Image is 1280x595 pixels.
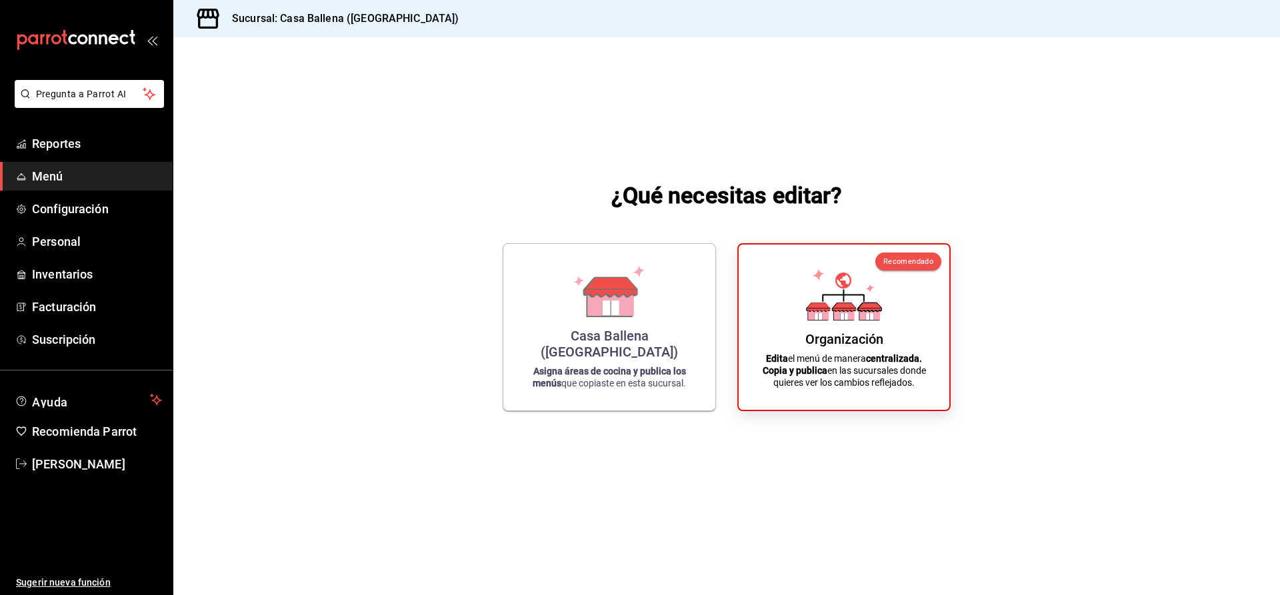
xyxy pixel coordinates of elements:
[755,352,933,388] p: el menú de manera en las sucursales donde quieres ver los cambios reflejados.
[147,35,157,45] button: open_drawer_menu
[805,331,883,347] div: Organización
[32,135,162,153] span: Reportes
[866,353,922,364] strong: centralizada.
[15,80,164,108] button: Pregunta a Parrot AI
[763,365,827,376] strong: Copia y publica
[766,353,788,364] strong: Edita
[9,97,164,111] a: Pregunta a Parrot AI
[32,330,162,348] span: Suscripción
[883,257,933,266] span: Recomendado
[32,455,162,473] span: [PERSON_NAME]
[32,265,162,283] span: Inventarios
[32,233,162,251] span: Personal
[611,179,843,211] h1: ¿Qué necesitas editar?
[519,328,699,360] div: Casa Ballena ([GEOGRAPHIC_DATA])
[32,422,162,440] span: Recomienda Parrot
[16,576,162,590] span: Sugerir nueva función
[36,87,143,101] span: Pregunta a Parrot AI
[519,365,699,389] p: que copiaste en esta sucursal.
[32,392,145,408] span: Ayuda
[32,167,162,185] span: Menú
[533,366,686,388] strong: Asigna áreas de cocina y publica los menús
[32,200,162,218] span: Configuración
[32,298,162,316] span: Facturación
[221,11,459,27] h3: Sucursal: Casa Ballena ([GEOGRAPHIC_DATA])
